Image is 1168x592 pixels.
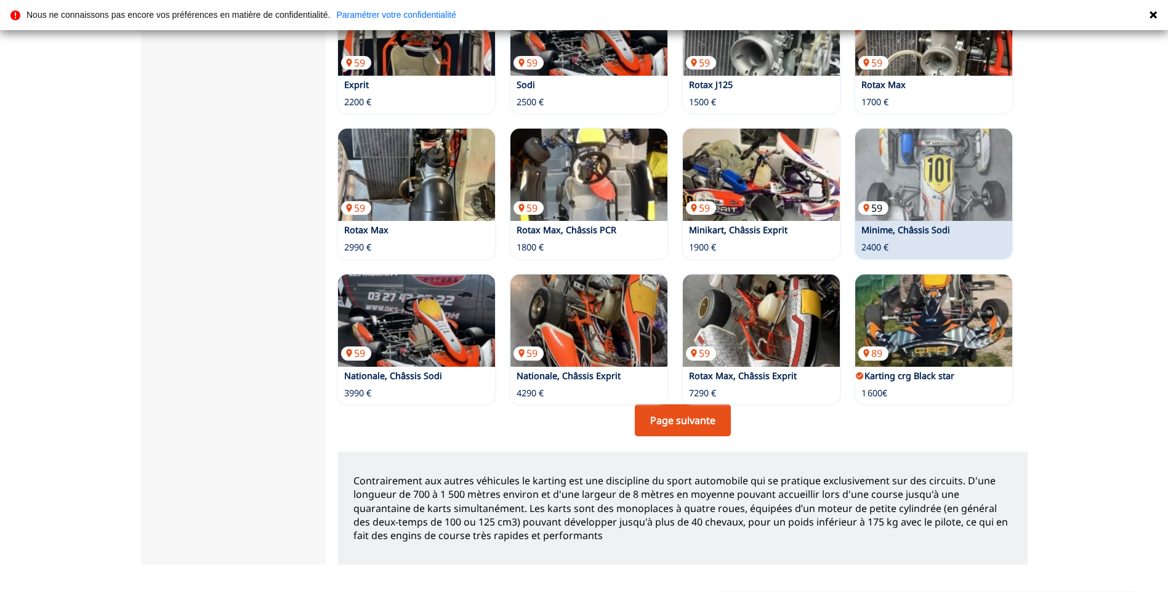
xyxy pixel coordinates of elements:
a: Nationale, Châssis Exprit [517,370,621,382]
p: 7290 € [689,387,716,399]
img: Nationale, Châssis Sodi [338,274,495,367]
a: Minime, Châssis Sodi59 [855,129,1012,221]
p: 1800 € [517,241,544,254]
a: Rotax Max [344,224,389,236]
p: 1900 € [689,241,716,254]
a: Page suivante [635,404,731,436]
a: Nationale, Châssis Sodi59 [338,274,495,367]
p: Nous ne connaissons pas encore vos préférences en matière de confidentialité. [26,10,330,19]
p: 59 [686,201,716,215]
p: 59 [514,201,544,215]
p: 89 [858,346,888,360]
p: 59 [341,56,371,70]
a: Rotax Max, Châssis Exprit [689,370,797,382]
a: Nationale, Châssis Sodi [344,370,442,382]
p: 4290 € [517,387,544,399]
p: 1 600€ [861,387,887,399]
p: 2500 € [517,96,544,108]
a: Minime, Châssis Sodi [861,224,950,236]
a: Rotax Max, Châssis Exprit59 [683,274,840,367]
img: Karting crg Black star [855,274,1012,367]
p: 2200 € [344,96,371,108]
p: 2990 € [344,241,371,254]
img: Rotax Max [338,129,495,221]
img: Minikart, Châssis Exprit [683,129,840,221]
p: 59 [341,346,371,360]
img: Nationale, Châssis Exprit [510,274,667,367]
a: Karting crg Black star89 [855,274,1012,367]
a: Minikart, Châssis Exprit [689,224,787,236]
img: Minime, Châssis Sodi [855,129,1012,221]
a: Rotax J125 [689,79,733,90]
p: Contrairement aux autres véhicules le karting est une discipline du sport automobile qui se prati... [353,474,1012,543]
a: Karting crg Black star [864,370,954,382]
a: Minikart, Châssis Exprit59 [683,129,840,221]
p: 59 [341,201,371,215]
p: 1500 € [689,96,716,108]
img: Rotax Max, Châssis Exprit [683,274,840,367]
p: 59 [858,56,888,70]
a: Rotax Max59 [338,129,495,221]
p: 59 [858,201,888,215]
a: Paramétrer votre confidentialité [336,10,456,19]
p: 3990 € [344,387,371,399]
a: Rotax Max, Châssis PCR59 [510,129,667,221]
a: Rotax Max, Châssis PCR [517,224,616,236]
a: Rotax Max [861,79,906,90]
p: 2400 € [861,241,888,254]
a: Sodi [517,79,535,90]
p: 59 [514,346,544,360]
p: 59 [686,56,716,70]
p: 1700 € [861,96,888,108]
p: 59 [514,56,544,70]
img: Rotax Max, Châssis PCR [510,129,667,221]
p: 59 [686,346,716,360]
a: Nationale, Châssis Exprit59 [510,274,667,367]
a: Exprit [344,79,369,90]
